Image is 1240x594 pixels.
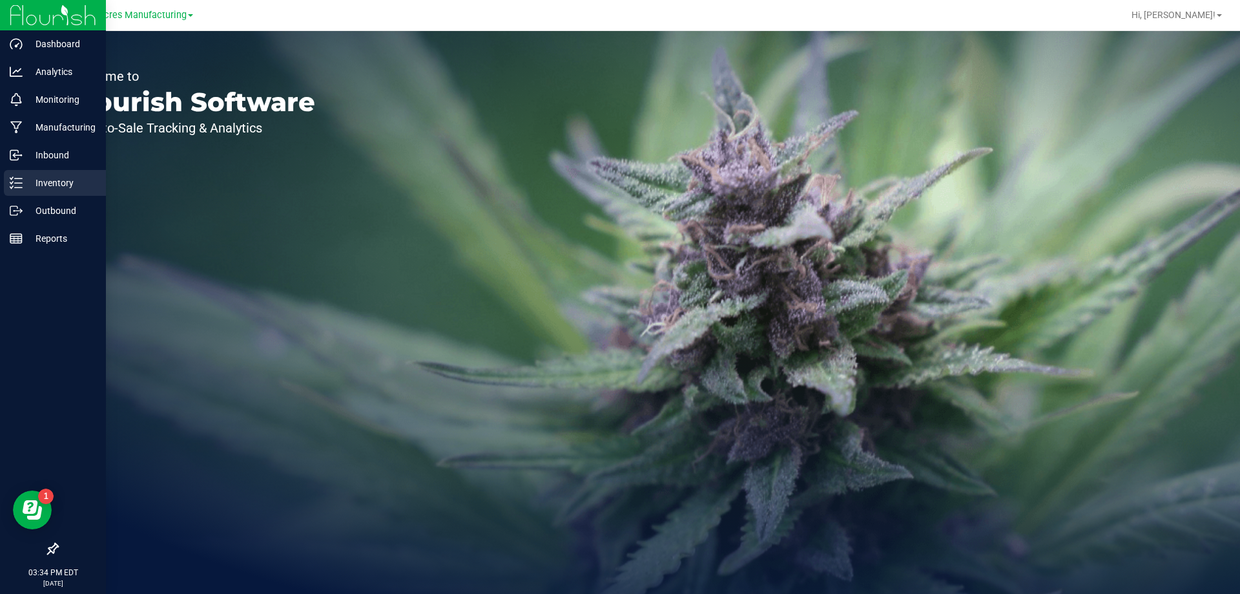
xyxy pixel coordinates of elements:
[70,89,315,115] p: Flourish Software
[10,176,23,189] inline-svg: Inventory
[23,175,100,191] p: Inventory
[23,120,100,135] p: Manufacturing
[6,578,100,588] p: [DATE]
[10,93,23,106] inline-svg: Monitoring
[6,567,100,578] p: 03:34 PM EDT
[10,149,23,162] inline-svg: Inbound
[70,70,315,83] p: Welcome to
[10,204,23,217] inline-svg: Outbound
[1131,10,1215,20] span: Hi, [PERSON_NAME]!
[10,37,23,50] inline-svg: Dashboard
[23,203,100,218] p: Outbound
[23,147,100,163] p: Inbound
[38,489,54,504] iframe: Resource center unread badge
[10,232,23,245] inline-svg: Reports
[70,10,187,21] span: Green Acres Manufacturing
[23,36,100,52] p: Dashboard
[10,121,23,134] inline-svg: Manufacturing
[10,65,23,78] inline-svg: Analytics
[13,491,52,529] iframe: Resource center
[23,231,100,246] p: Reports
[70,122,315,134] p: Seed-to-Sale Tracking & Analytics
[23,92,100,107] p: Monitoring
[23,64,100,80] p: Analytics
